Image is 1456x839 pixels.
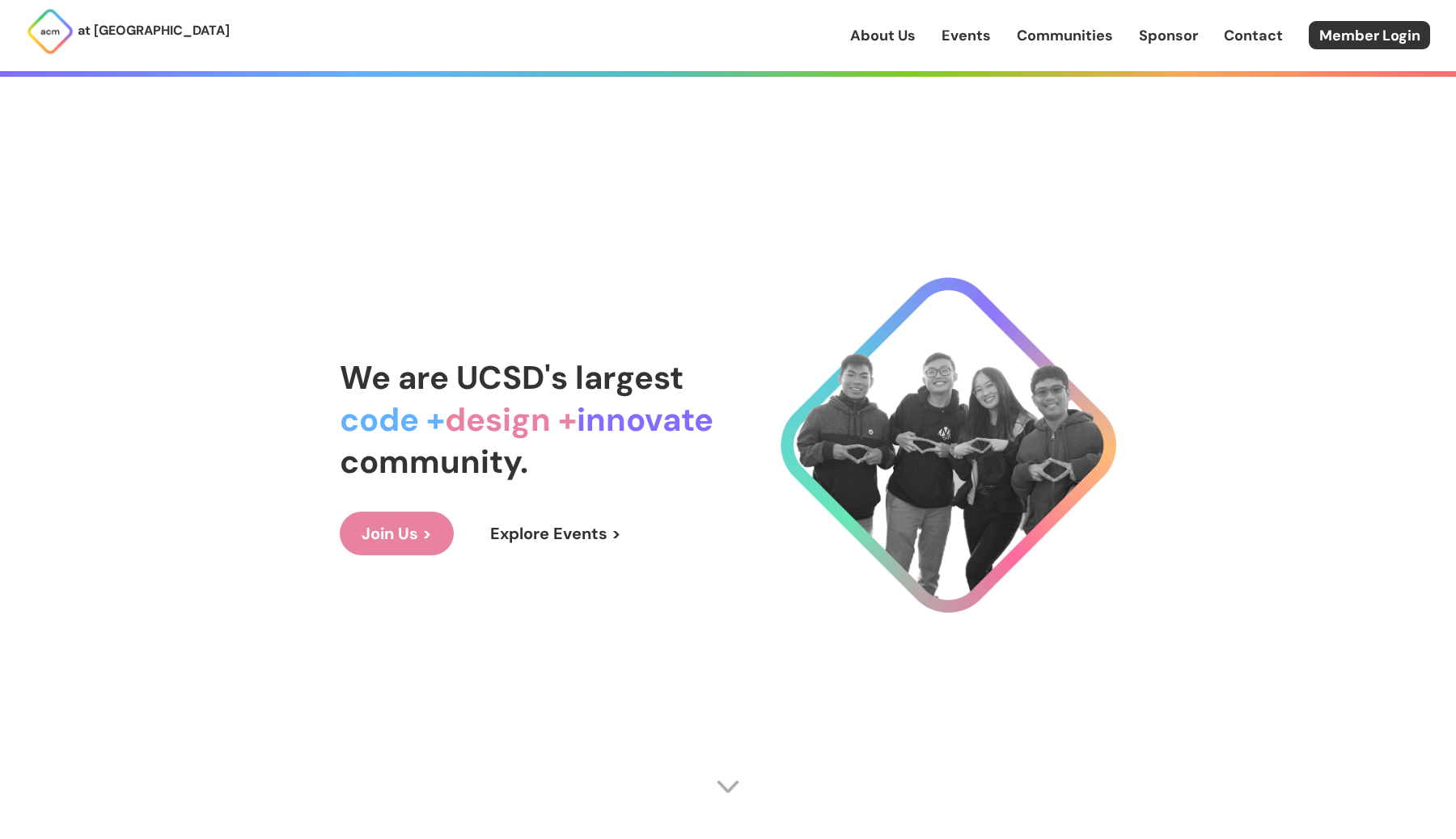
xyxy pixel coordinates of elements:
[340,441,528,483] span: community.
[445,398,577,441] span: design +
[78,20,230,41] p: at [GEOGRAPHIC_DATA]
[340,512,454,555] a: Join Us >
[26,7,74,56] img: ACM Logo
[577,398,713,441] span: innovate
[340,356,684,398] span: We are UCSD's largest
[1309,21,1430,49] a: Member Login
[1224,25,1283,46] a: Contact
[1139,25,1198,46] a: Sponsor
[340,398,445,441] span: code +
[716,774,740,799] img: Scroll Arrow
[26,7,230,56] a: at [GEOGRAPHIC_DATA]
[781,277,1116,613] img: Cool Logo
[1017,25,1113,46] a: Communities
[468,512,643,555] a: Explore Events >
[850,25,916,46] a: About Us
[942,25,991,46] a: Events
